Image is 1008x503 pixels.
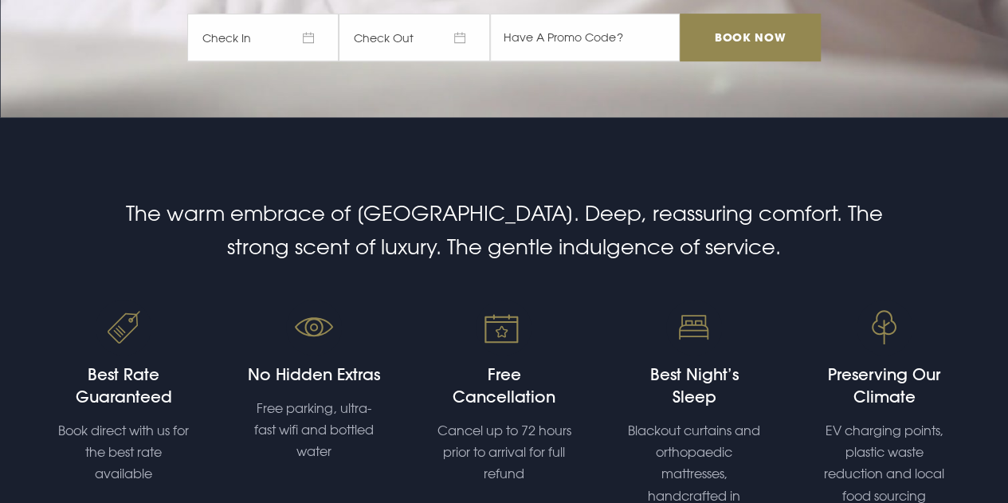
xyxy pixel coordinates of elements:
h4: Free Cancellation [437,363,571,408]
input: Have A Promo Code? [490,14,680,61]
h4: Best Rate Guaranteed [57,363,190,408]
img: Tailored bespoke events venue [476,300,531,356]
h4: No Hidden Extras [247,363,381,386]
h4: Best Night’s Sleep [627,363,761,408]
input: Book Now [680,14,820,61]
img: Best rate guaranteed [96,300,151,356]
span: Check In [187,14,339,61]
h4: Preserving Our Climate [818,363,951,408]
p: Free parking, ultra-fast wifi and bottled water [247,398,381,463]
img: Orthopaedic mattresses sleep [666,300,722,356]
img: Event venue Bangor, Northern Ireland [857,300,912,356]
span: Check Out [339,14,490,61]
img: No hidden fees [286,300,342,356]
p: Cancel up to 72 hours prior to arrival for full refund [437,420,571,485]
span: The warm embrace of [GEOGRAPHIC_DATA]. Deep, reassuring comfort. The strong scent of luxury. The ... [126,201,883,259]
p: Book direct with us for the best rate available [57,420,190,485]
